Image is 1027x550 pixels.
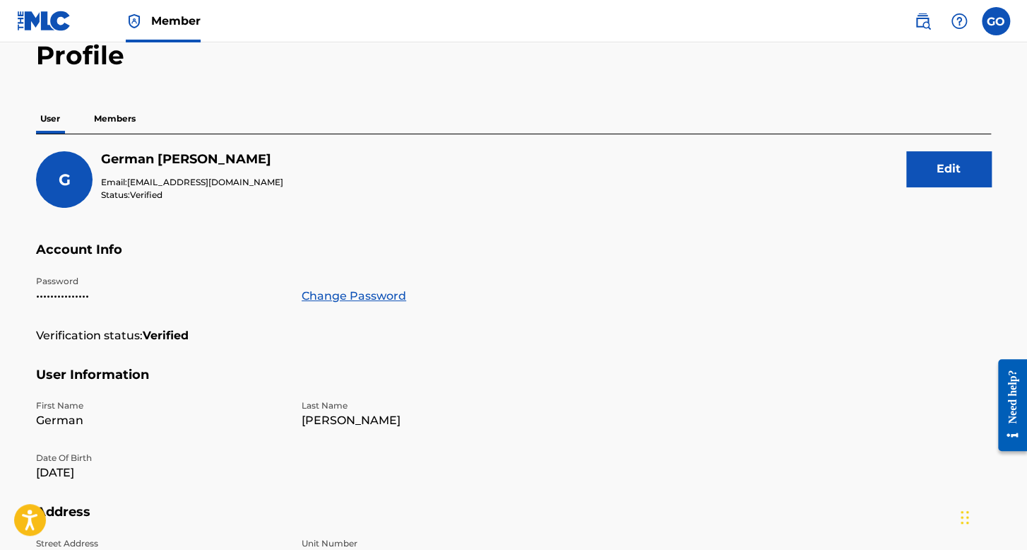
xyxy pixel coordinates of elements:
[101,176,283,189] p: Email:
[36,242,991,275] h5: Account Info
[906,151,991,187] button: Edit
[36,104,64,134] p: User
[90,104,140,134] p: Members
[36,537,285,550] p: Street Address
[914,13,931,30] img: search
[302,537,550,550] p: Unit Number
[302,288,406,305] a: Change Password
[961,496,969,539] div: Arrastrar
[956,482,1027,550] div: Widget de chat
[987,349,1027,462] iframe: Resource Center
[951,13,968,30] img: help
[36,452,285,464] p: Date Of Birth
[36,275,285,288] p: Password
[302,399,550,412] p: Last Name
[127,177,283,187] span: [EMAIL_ADDRESS][DOMAIN_NAME]
[956,482,1027,550] iframe: Chat Widget
[36,412,285,429] p: German
[101,151,283,168] h5: German Hernnadez
[36,367,991,400] h5: User Information
[302,412,550,429] p: [PERSON_NAME]
[36,288,285,305] p: •••••••••••••••
[59,170,71,189] span: G
[36,327,143,344] p: Verification status:
[101,189,283,201] p: Status:
[945,7,973,35] div: Help
[36,40,991,71] h2: Profile
[36,464,285,481] p: [DATE]
[151,13,201,29] span: Member
[130,189,162,200] span: Verified
[36,399,285,412] p: First Name
[36,504,991,537] h5: Address
[17,11,71,31] img: MLC Logo
[143,327,189,344] strong: Verified
[982,7,1010,35] div: User Menu
[126,13,143,30] img: Top Rightsholder
[908,7,937,35] a: Public Search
